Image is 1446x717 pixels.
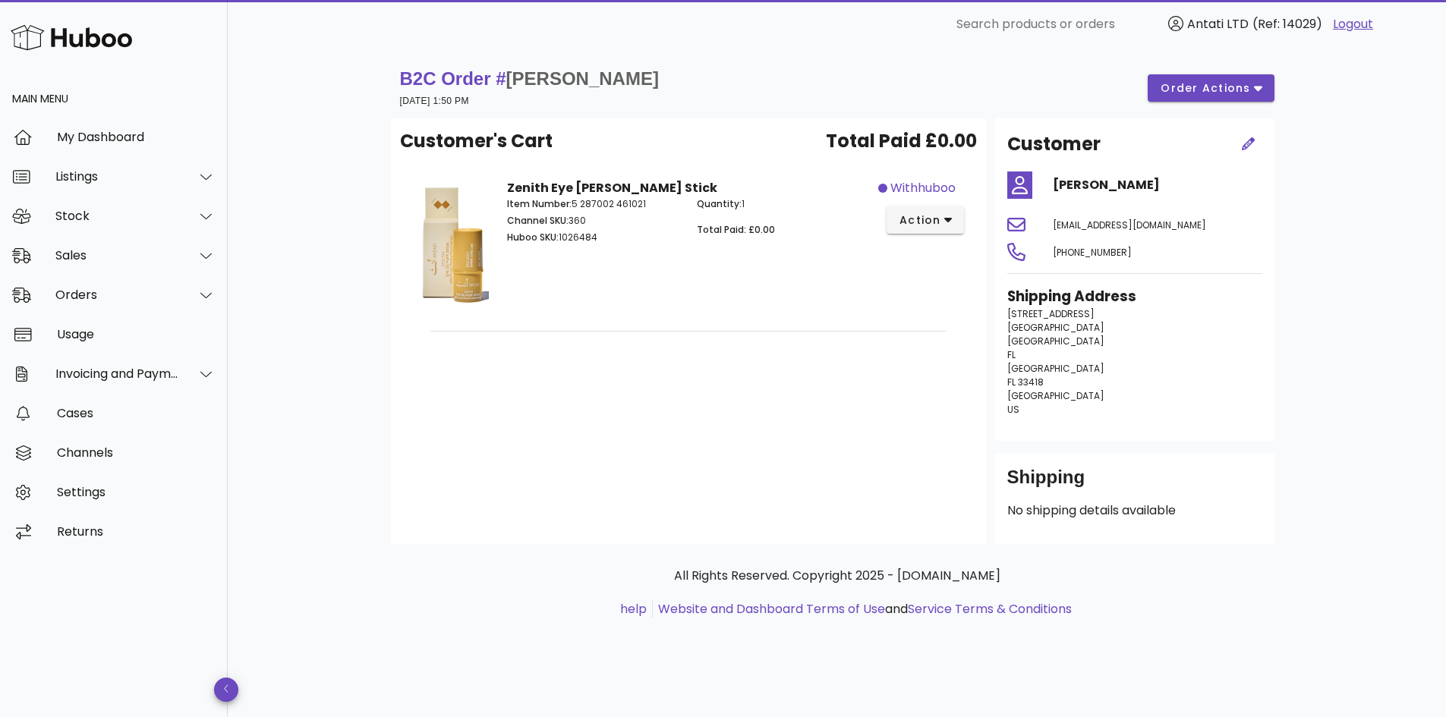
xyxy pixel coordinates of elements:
li: and [653,600,1072,618]
span: order actions [1160,80,1251,96]
span: Quantity: [697,197,742,210]
img: Huboo Logo [11,21,132,54]
span: [GEOGRAPHIC_DATA] [1007,389,1104,402]
strong: B2C Order # [400,68,659,89]
a: Logout [1333,15,1373,33]
span: US [1007,403,1019,416]
span: Item Number: [507,197,572,210]
span: [PHONE_NUMBER] [1053,246,1132,259]
span: FL 33418 [1007,376,1044,388]
span: Total Paid £0.00 [826,127,977,155]
div: Returns [57,524,216,539]
span: Customer's Cart [400,127,553,155]
span: [PERSON_NAME] [506,68,659,89]
span: [GEOGRAPHIC_DATA] [1007,321,1104,334]
div: Sales [55,248,179,263]
div: My Dashboard [57,130,216,144]
span: [GEOGRAPHIC_DATA] [1007,362,1104,375]
h2: Customer [1007,131,1101,158]
a: Website and Dashboard Terms of Use [658,600,885,618]
span: Channel SKU: [507,214,569,227]
span: Huboo SKU: [507,231,559,244]
div: Stock [55,209,179,223]
button: order actions [1148,74,1274,102]
span: (Ref: 14029) [1252,15,1322,33]
p: 1 [697,197,869,211]
div: Orders [55,288,179,302]
p: All Rights Reserved. Copyright 2025 - [DOMAIN_NAME] [403,567,1271,585]
div: Invoicing and Payments [55,366,179,381]
div: Shipping [1007,465,1262,502]
span: action [899,212,941,228]
div: Settings [57,485,216,499]
small: [DATE] 1:50 PM [400,96,469,106]
p: 5 287002 461021 [507,197,679,211]
button: action [887,206,965,234]
div: Channels [57,445,216,460]
span: Total Paid: £0.00 [697,223,775,236]
p: No shipping details available [1007,502,1262,520]
img: Product Image [412,179,489,310]
span: [GEOGRAPHIC_DATA] [1007,335,1104,347]
div: Cases [57,406,216,420]
div: Listings [55,169,179,184]
span: Antati LTD [1187,15,1249,33]
span: [STREET_ADDRESS] [1007,307,1095,320]
a: help [620,600,647,618]
p: 1026484 [507,231,679,244]
span: FL [1007,348,1016,361]
h3: Shipping Address [1007,286,1262,307]
p: 360 [507,214,679,228]
div: Usage [57,327,216,341]
strong: Zenith Eye [PERSON_NAME] Stick [507,179,717,197]
a: Service Terms & Conditions [908,600,1072,618]
h4: [PERSON_NAME] [1053,176,1262,194]
span: [EMAIL_ADDRESS][DOMAIN_NAME] [1053,219,1206,231]
span: withhuboo [890,179,956,197]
